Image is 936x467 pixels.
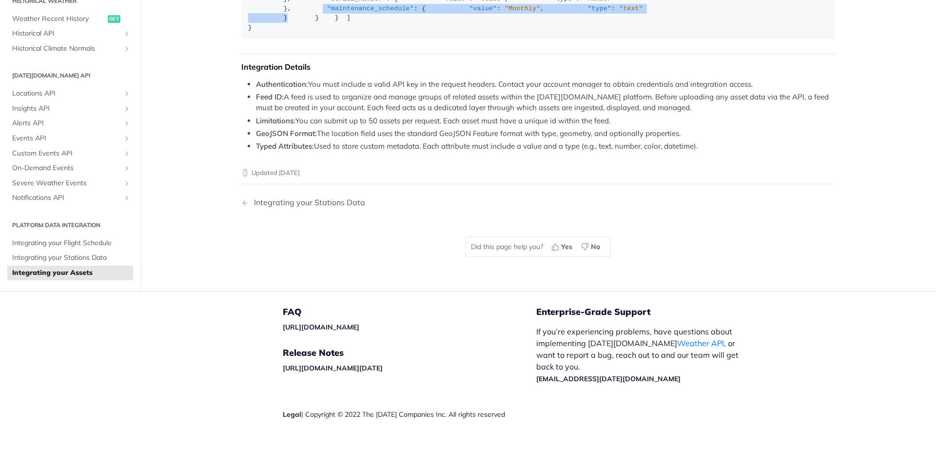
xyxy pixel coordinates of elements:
[241,198,496,207] a: Previous Page: Integrating your Stations Data
[123,30,131,38] button: Show subpages for Historical API
[283,306,536,318] h5: FAQ
[256,79,835,90] li: You must include a valid API key in the request headers. Contact your account manager to obtain c...
[123,195,131,202] button: Show subpages for Notifications API
[256,141,835,152] li: Used to store custom metadata. Each attribute must include a value and a type (e.g., text, number...
[108,15,120,23] span: get
[7,131,133,146] a: Events APIShow subpages for Events API
[7,101,133,116] a: Insights APIShow subpages for Insights API
[7,266,133,280] a: Integrating your Assets
[578,239,605,254] button: No
[123,105,131,113] button: Show subpages for Insights API
[7,27,133,41] a: Historical APIShow subpages for Historical API
[536,326,749,384] p: If you’re experiencing problems, have questions about implementing [DATE][DOMAIN_NAME] , or want ...
[561,242,572,252] span: Yes
[12,178,120,188] span: Severe Weather Events
[536,374,681,383] a: [EMAIL_ADDRESS][DATE][DOMAIN_NAME]
[12,29,120,39] span: Historical API
[677,338,724,348] a: Weather API
[327,5,414,12] span: "maintenance_schedule"
[7,161,133,176] a: On-Demand EventsShow subpages for On-Demand Events
[7,236,133,251] a: Integrating your Flight Schedule
[123,165,131,173] button: Show subpages for On-Demand Events
[123,90,131,98] button: Show subpages for Locations API
[283,410,301,419] a: Legal
[469,5,497,12] span: "value"
[256,141,314,151] strong: Typed Attributes:
[7,87,133,101] a: Locations APIShow subpages for Locations API
[466,236,611,257] div: Did this page help you?
[548,239,578,254] button: Yes
[7,146,133,161] a: Custom Events APIShow subpages for Custom Events API
[256,92,284,101] strong: Feed ID:
[123,179,131,187] button: Show subpages for Severe Weather Events
[123,120,131,128] button: Show subpages for Alerts API
[7,191,133,206] a: Notifications APIShow subpages for Notifications API
[256,92,835,114] li: A feed is used to organize and manage groups of related assets within the [DATE][DOMAIN_NAME] pla...
[241,168,835,178] p: Updated [DATE]
[587,5,611,12] span: "type"
[12,149,120,158] span: Custom Events API
[12,44,120,54] span: Historical Climate Normals
[123,150,131,157] button: Show subpages for Custom Events API
[12,238,131,248] span: Integrating your Flight Schedule
[283,409,536,419] div: | Copyright © 2022 The [DATE] Companies Inc. All rights reserved
[12,104,120,114] span: Insights API
[12,253,131,263] span: Integrating your Stations Data
[256,116,835,127] li: You can submit up to 50 assets per request. Each asset must have a unique id within the feed.
[283,323,359,331] a: [URL][DOMAIN_NAME]
[7,221,133,230] h2: Platform DATA integration
[283,364,383,372] a: [URL][DOMAIN_NAME][DATE]
[591,242,600,252] span: No
[241,188,835,217] nav: Pagination Controls
[7,41,133,56] a: Historical Climate NormalsShow subpages for Historical Climate Normals
[7,251,133,266] a: Integrating your Stations Data
[241,62,835,72] div: Integration Details
[12,164,120,174] span: On-Demand Events
[7,117,133,131] a: Alerts APIShow subpages for Alerts API
[256,79,308,89] strong: Authentication:
[12,119,120,129] span: Alerts API
[7,72,133,80] h2: [DATE][DOMAIN_NAME] API
[123,45,131,53] button: Show subpages for Historical Climate Normals
[12,268,131,278] span: Integrating your Assets
[12,194,120,203] span: Notifications API
[505,5,540,12] span: "Monthly"
[283,347,536,359] h5: Release Notes
[256,129,317,138] strong: GeoJSON Format:
[12,134,120,143] span: Events API
[123,135,131,142] button: Show subpages for Events API
[7,176,133,191] a: Severe Weather EventsShow subpages for Severe Weather Events
[249,198,365,207] div: Integrating your Stations Data
[256,116,295,125] strong: Limitations:
[256,128,835,139] li: The location field uses the standard GeoJSON Feature format with type, geometry, and optionally p...
[12,89,120,99] span: Locations API
[12,14,105,24] span: Weather Recent History
[536,306,764,318] h5: Enterprise-Grade Support
[619,5,643,12] span: "text"
[7,12,133,26] a: Weather Recent Historyget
